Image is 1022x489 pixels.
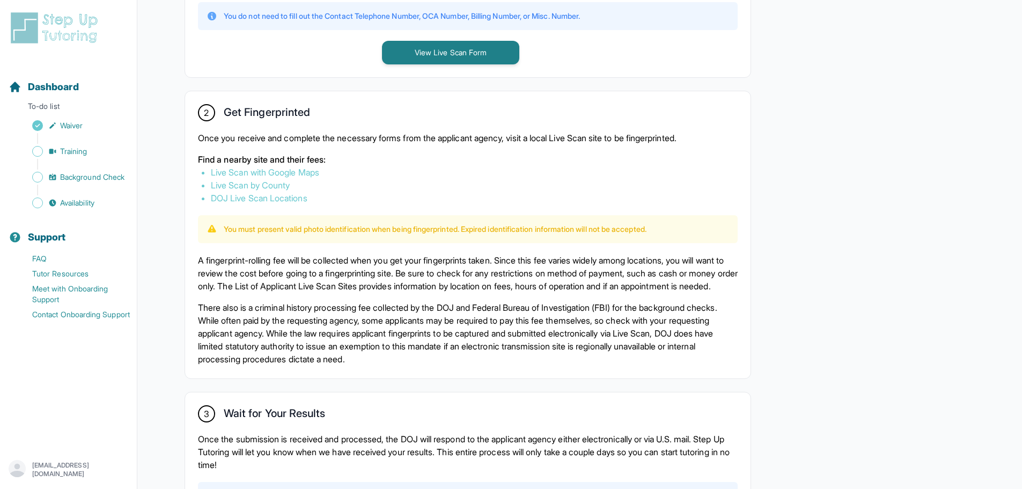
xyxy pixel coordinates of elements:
[9,170,137,185] a: Background Check
[198,254,738,293] p: A fingerprint-rolling fee will be collected when you get your fingerprints taken. Since this fee ...
[9,307,137,322] a: Contact Onboarding Support
[32,461,128,478] p: [EMAIL_ADDRESS][DOMAIN_NAME]
[204,106,209,119] span: 2
[9,251,137,266] a: FAQ
[60,172,124,183] span: Background Check
[204,407,209,420] span: 3
[224,224,646,235] p: You must present valid photo identification when being fingerprinted. Expired identification info...
[198,153,738,166] p: Find a nearby site and their fees:
[60,120,83,131] span: Waiver
[198,301,738,366] p: There also is a criminal history processing fee collected by the DOJ and Federal Bureau of Invest...
[198,132,738,144] p: Once you receive and complete the necessary forms from the applicant agency, visit a local Live S...
[28,79,79,94] span: Dashboard
[198,433,738,471] p: Once the submission is received and processed, the DOJ will respond to the applicant agency eithe...
[9,281,137,307] a: Meet with Onboarding Support
[211,167,319,178] a: Live Scan with Google Maps
[9,266,137,281] a: Tutor Resources
[4,62,133,99] button: Dashboard
[382,47,519,57] a: View Live Scan Form
[28,230,66,245] span: Support
[224,11,580,21] p: You do not need to fill out the Contact Telephone Number, OCA Number, Billing Number, or Misc. Nu...
[224,407,325,424] h2: Wait for Your Results
[4,213,133,249] button: Support
[9,11,104,45] img: logo
[60,146,87,157] span: Training
[9,460,128,479] button: [EMAIL_ADDRESS][DOMAIN_NAME]
[9,79,79,94] a: Dashboard
[60,198,94,208] span: Availability
[211,180,290,191] a: Live Scan by County
[9,195,137,210] a: Availability
[4,101,133,116] p: To-do list
[382,41,519,64] button: View Live Scan Form
[224,106,310,123] h2: Get Fingerprinted
[211,193,307,203] a: DOJ Live Scan Locations
[9,118,137,133] a: Waiver
[9,144,137,159] a: Training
